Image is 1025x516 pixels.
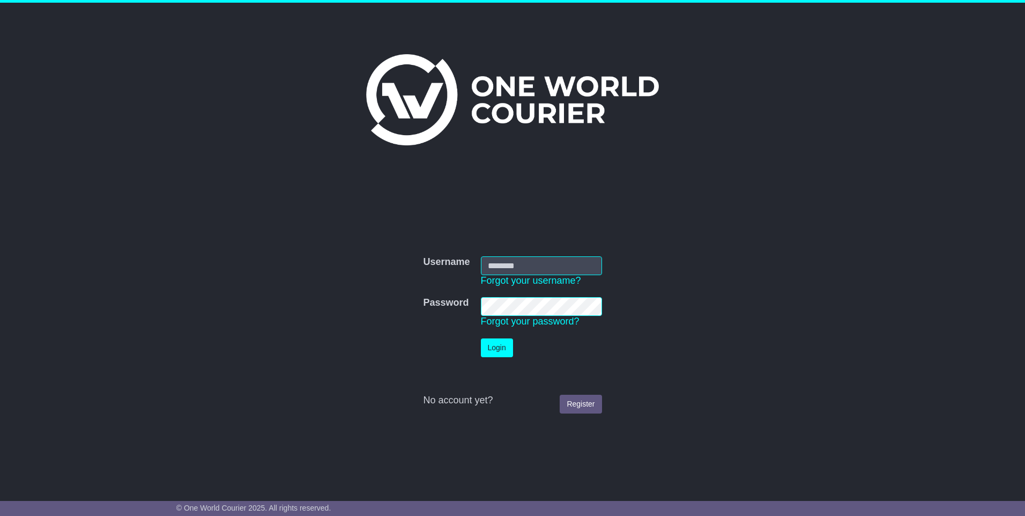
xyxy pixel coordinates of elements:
button: Login [481,338,513,357]
a: Forgot your username? [481,275,581,286]
div: No account yet? [423,395,601,407]
a: Register [560,395,601,414]
img: One World [366,54,659,145]
label: Username [423,256,470,268]
span: © One World Courier 2025. All rights reserved. [176,504,331,512]
a: Forgot your password? [481,316,580,327]
label: Password [423,297,469,309]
